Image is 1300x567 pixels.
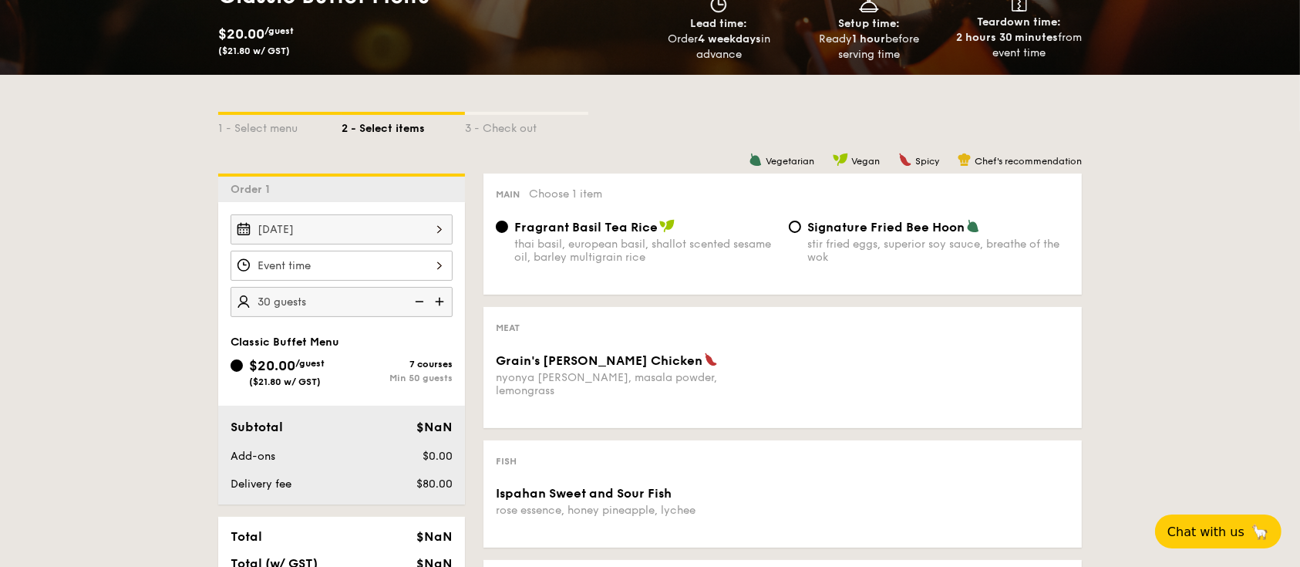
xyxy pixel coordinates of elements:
input: $20.00/guest($21.80 w/ GST)7 coursesMin 50 guests [231,359,243,372]
span: Delivery fee [231,478,291,491]
strong: 2 hours 30 minutes [956,31,1059,44]
span: /guest [295,358,325,369]
span: Setup time: [838,17,900,30]
span: Teardown time: [977,15,1061,29]
img: icon-vegan.f8ff3823.svg [659,219,675,233]
span: Main [496,189,520,200]
div: 1 - Select menu [218,115,342,137]
img: icon-reduce.1d2dbef1.svg [406,287,429,316]
span: Fragrant Basil Tea Rice [514,220,658,235]
strong: 4 weekdays [698,32,761,46]
div: thai basil, european basil, shallot scented sesame oil, barley multigrain rice [514,238,776,264]
span: $NaN [416,529,453,544]
strong: 1 hour [852,32,885,46]
span: Lead time: [690,17,747,30]
div: stir fried eggs, superior soy sauce, breathe of the wok [807,238,1069,264]
span: Meat [496,322,520,333]
div: Order in advance [650,32,788,62]
span: $20.00 [249,357,295,374]
span: 🦙 [1251,523,1269,541]
span: Chat with us [1167,525,1244,539]
div: nyonya [PERSON_NAME], masala powder, lemongrass [496,371,776,397]
span: Choose 1 item [529,187,602,201]
span: $0.00 [423,450,453,463]
span: /guest [264,25,294,36]
span: Fish [496,456,517,467]
span: $NaN [416,420,453,434]
img: icon-vegan.f8ff3823.svg [833,153,848,167]
div: Min 50 guests [342,373,453,383]
img: icon-vegetarian.fe4039eb.svg [966,219,980,233]
img: icon-add.58712e84.svg [429,287,453,316]
span: $20.00 [218,25,264,42]
button: Chat with us🦙 [1155,515,1281,548]
input: Event time [231,251,453,281]
span: Spicy [915,156,939,167]
div: 2 - Select items [342,115,465,137]
span: Vegetarian [766,156,814,167]
span: Ispahan Sweet and Sour Fish [496,486,672,501]
span: Subtotal [231,420,283,434]
span: Total [231,529,262,544]
span: ($21.80 w/ GST) [218,46,290,56]
input: Fragrant Basil Tea Ricethai basil, european basil, shallot scented sesame oil, barley multigrain ... [496,221,508,233]
span: Vegan [851,156,880,167]
span: Signature Fried Bee Hoon [807,220,965,235]
img: icon-chef-hat.a58ddaea.svg [958,153,972,167]
div: rose essence, honey pineapple, lychee [496,504,776,517]
img: icon-spicy.37a8142b.svg [704,353,718,366]
input: Event date [231,214,453,245]
span: Order 1 [231,183,276,196]
span: ($21.80 w/ GST) [249,376,321,387]
div: Ready before serving time [800,32,938,62]
span: Grain's [PERSON_NAME] Chicken [496,353,702,368]
div: from event time [950,30,1088,61]
span: Add-ons [231,450,275,463]
div: 3 - Check out [465,115,588,137]
span: $80.00 [416,478,453,491]
span: Classic Buffet Menu [231,336,339,349]
span: Chef's recommendation [975,156,1082,167]
img: icon-vegetarian.fe4039eb.svg [749,153,763,167]
img: icon-spicy.37a8142b.svg [898,153,912,167]
input: Signature Fried Bee Hoonstir fried eggs, superior soy sauce, breathe of the wok [789,221,801,233]
div: 7 courses [342,359,453,370]
input: Number of guests [231,287,453,317]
